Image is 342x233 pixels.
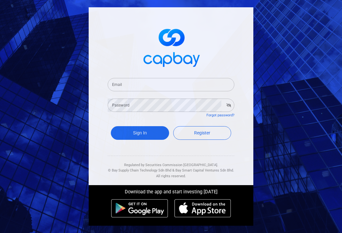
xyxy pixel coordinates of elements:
[84,185,258,196] div: Download the app and start investing [DATE]
[111,126,169,140] button: Sign In
[111,199,168,217] img: android
[206,113,234,117] a: Forgot password?
[173,126,231,140] a: Register
[194,130,210,135] span: Register
[108,156,234,179] div: Regulated by Securities Commission [GEOGRAPHIC_DATA]. & All rights reserved.
[175,168,234,172] span: Bay Smart Capital Ventures Sdn Bhd.
[108,168,171,172] span: © Bay Supply Chain Technology Sdn Bhd
[139,23,203,70] img: logo
[174,199,231,217] img: ios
